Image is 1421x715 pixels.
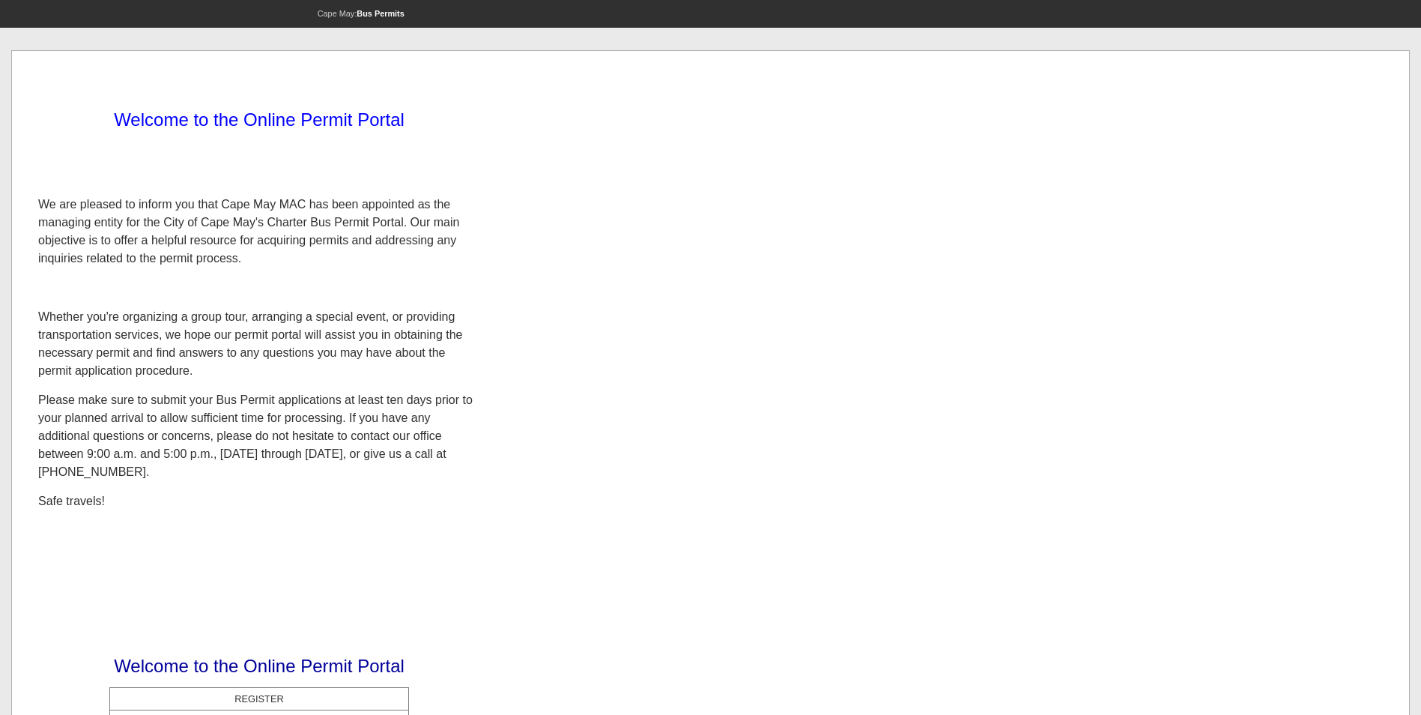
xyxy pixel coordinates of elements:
strong: Bus Permits [357,9,404,18]
span: Whether you're organizing a group tour, arranging a special event, or providing transportation se... [38,310,463,377]
span: Safe travels! [38,495,105,507]
span: Please make sure to submit your Bus Permit applications at least ten days prior to your planned a... [38,393,473,478]
center: REGISTER [114,692,405,706]
p: Cape May: [11,9,711,19]
span: We are pleased to inform you that Cape May MAC has been appointed as the managing entity for the ... [38,198,459,265]
span: Welcome to the Online Permit Portal [114,109,405,130]
span: Welcome to the Online Permit Portal [114,656,405,676]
